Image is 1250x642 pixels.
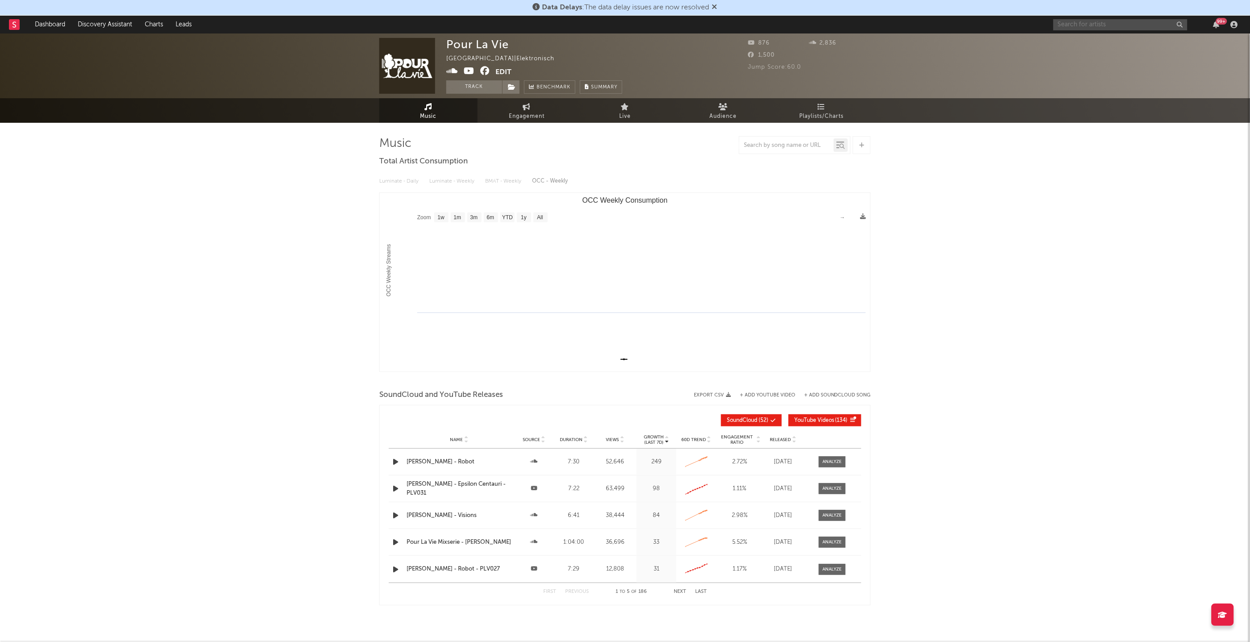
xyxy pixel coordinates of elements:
[537,215,543,221] text: All
[644,440,664,445] p: (Last 7d)
[639,511,674,520] div: 84
[695,589,707,594] button: Last
[740,393,795,398] button: + Add YouTube Video
[765,458,801,467] div: [DATE]
[583,196,668,204] text: OCC Weekly Consumption
[800,111,844,122] span: Playlists/Charts
[718,538,761,547] div: 5.52 %
[765,484,801,493] div: [DATE]
[765,511,801,520] div: [DATE]
[379,98,478,123] a: Music
[537,82,570,93] span: Benchmark
[639,484,674,493] div: 98
[596,458,635,467] div: 52,646
[674,98,772,123] a: Audience
[521,215,527,221] text: 1y
[556,565,591,574] div: 7:29
[470,215,478,221] text: 3m
[765,565,801,574] div: [DATE]
[606,437,619,442] span: Views
[681,437,706,442] span: 60D Trend
[542,4,583,11] span: Data Delays
[795,393,871,398] button: + Add SoundCloud Song
[810,40,837,46] span: 2,836
[523,437,540,442] span: Source
[379,390,503,400] span: SoundCloud and YouTube Releases
[804,393,871,398] button: + Add SoundCloud Song
[556,511,591,520] div: 6:41
[639,458,674,467] div: 249
[712,4,717,11] span: Dismiss
[542,4,709,11] span: : The data delay issues are now resolved
[29,16,71,33] a: Dashboard
[674,589,686,594] button: Next
[794,418,848,423] span: ( 134 )
[619,111,631,122] span: Live
[576,98,674,123] a: Live
[487,215,495,221] text: 6m
[379,156,468,167] span: Total Artist Consumption
[694,392,731,398] button: Export CSV
[620,590,625,594] span: to
[560,437,583,442] span: Duration
[718,458,761,467] div: 2.72 %
[1216,18,1227,25] div: 99 +
[380,193,870,371] svg: OCC Weekly Consumption
[1053,19,1187,30] input: Search for artists
[71,16,138,33] a: Discovery Assistant
[407,511,512,520] a: [PERSON_NAME] - Visions
[420,111,437,122] span: Music
[748,52,775,58] span: 1,500
[639,538,674,547] div: 33
[840,214,845,221] text: →
[721,414,782,426] button: SoundCloud(52)
[596,565,635,574] div: 12,808
[450,437,463,442] span: Name
[731,393,795,398] div: + Add YouTube Video
[789,414,861,426] button: YouTube Videos(134)
[607,587,656,597] div: 1 5 186
[407,480,512,497] div: [PERSON_NAME] - Epsilon Centauri - PLV031
[710,111,737,122] span: Audience
[631,590,637,594] span: of
[454,215,461,221] text: 1m
[446,80,502,94] button: Track
[438,215,445,221] text: 1w
[407,458,512,467] a: [PERSON_NAME] - Robot
[417,215,431,221] text: Zoom
[596,511,635,520] div: 38,444
[169,16,198,33] a: Leads
[138,16,169,33] a: Charts
[727,418,768,423] span: ( 52 )
[580,80,622,94] button: Summary
[718,565,761,574] div: 1.17 %
[644,434,664,440] p: Growth
[556,484,591,493] div: 7:22
[556,538,591,547] div: 1:04:00
[748,64,801,70] span: Jump Score: 60.0
[478,98,576,123] a: Engagement
[543,589,556,594] button: First
[765,538,801,547] div: [DATE]
[794,418,834,423] span: YouTube Videos
[727,418,757,423] span: SoundCloud
[565,589,589,594] button: Previous
[407,538,512,547] a: Pour La Vie Mixserie - [PERSON_NAME]
[502,215,513,221] text: YTD
[386,244,392,296] text: OCC Weekly Streams
[718,484,761,493] div: 1.11 %
[772,98,871,123] a: Playlists/Charts
[739,142,834,149] input: Search by song name or URL
[509,111,545,122] span: Engagement
[718,434,755,445] span: Engagement Ratio
[446,38,509,51] div: Pour La Vie
[524,80,575,94] a: Benchmark
[591,85,617,90] span: Summary
[407,565,512,574] a: [PERSON_NAME] - Robot - PLV027
[596,538,635,547] div: 36,696
[1213,21,1220,28] button: 99+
